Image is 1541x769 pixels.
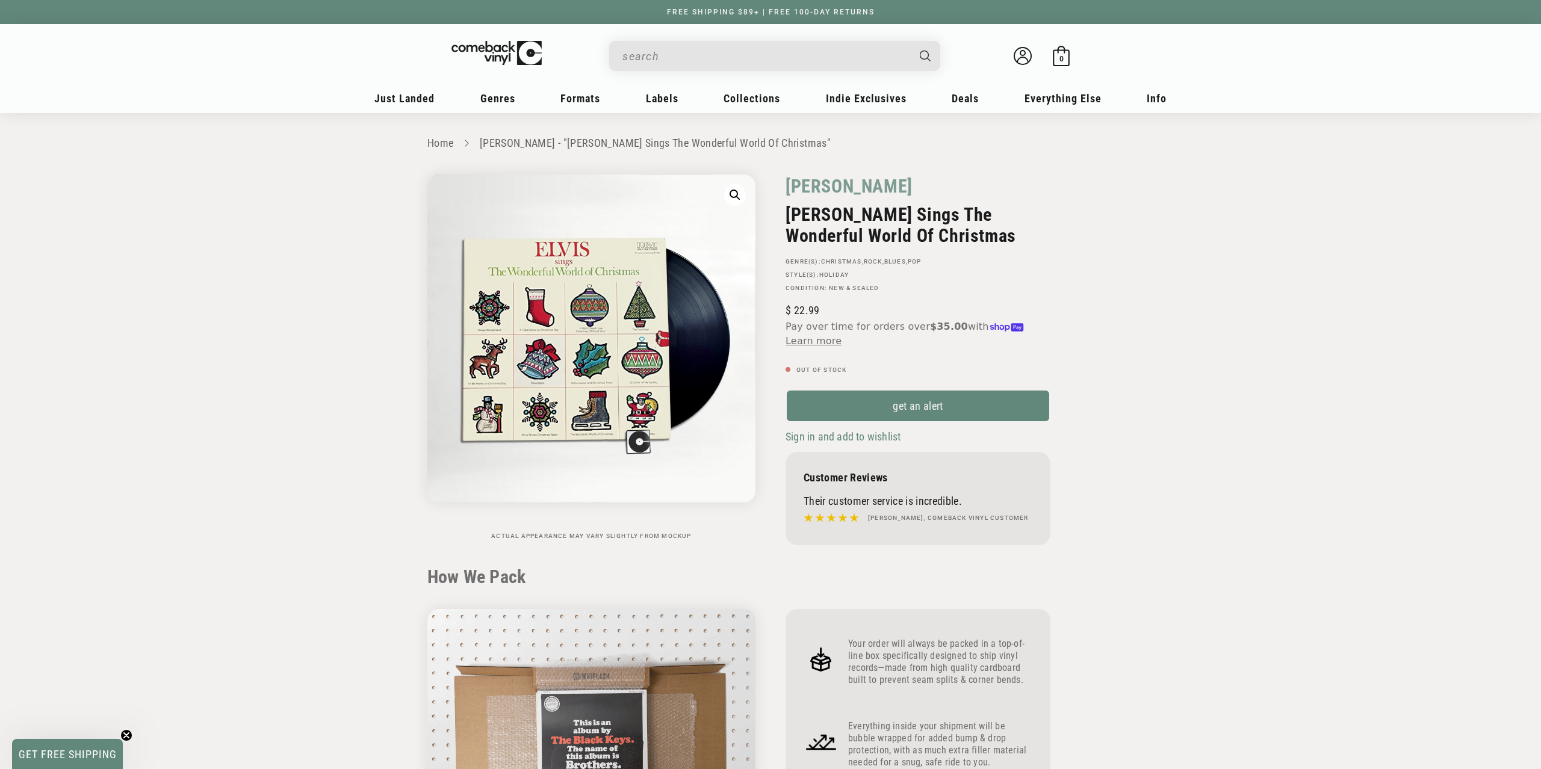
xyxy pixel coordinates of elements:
a: Home [427,137,453,149]
a: get an alert [786,389,1050,422]
p: Their customer service is incredible. [804,495,1032,507]
p: GENRE(S): , , , [786,258,1050,265]
h2: [PERSON_NAME] Sings The Wonderful World Of Christmas [786,204,1050,246]
p: Condition: New & Sealed [786,285,1050,292]
img: star5.svg [804,510,859,526]
a: Christmas [821,258,862,265]
a: Blues [884,258,906,265]
p: Actual appearance may vary slightly from mockup [427,533,755,540]
button: Search [910,41,942,71]
a: [PERSON_NAME] [786,174,913,198]
img: Frame_4_1.png [804,724,839,759]
a: Rock [864,258,882,265]
span: Just Landed [374,92,435,105]
span: Genres [480,92,515,105]
span: Sign in and add to wishlist [786,430,901,443]
span: Collections [724,92,780,105]
a: FREE SHIPPING $89+ | FREE 100-DAY RETURNS [655,8,887,16]
span: Everything Else [1025,92,1102,105]
h2: How We Pack [427,566,1114,588]
p: Everything inside your shipment will be bubble wrapped for added bump & drop protection, with as ... [848,720,1032,768]
div: GET FREE SHIPPINGClose teaser [12,739,123,769]
span: Deals [952,92,979,105]
span: 22.99 [786,304,819,317]
a: Holiday [819,271,849,278]
p: Out of stock [786,366,1050,374]
span: GET FREE SHIPPING [19,748,117,761]
span: Labels [646,92,678,105]
button: Sign in and add to wishlist [786,430,904,443]
span: $ [786,304,791,317]
h4: [PERSON_NAME], Comeback Vinyl customer [868,513,1029,523]
img: Frame_4.png [804,642,839,677]
p: Your order will always be packed in a top-of-line box specifically designed to ship vinyl records... [848,638,1032,686]
media-gallery: Gallery Viewer [427,174,755,540]
p: STYLE(S): [786,271,1050,279]
span: Formats [560,92,600,105]
input: search [622,44,908,69]
span: Info [1147,92,1167,105]
div: Search [609,41,940,71]
button: Close teaser [120,729,132,741]
span: Indie Exclusives [826,92,907,105]
span: 0 [1059,54,1064,63]
p: Customer Reviews [804,471,1032,484]
nav: breadcrumbs [427,135,1114,152]
a: Pop [908,258,922,265]
a: [PERSON_NAME] - "[PERSON_NAME] Sings The Wonderful World Of Christmas" [480,137,831,149]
